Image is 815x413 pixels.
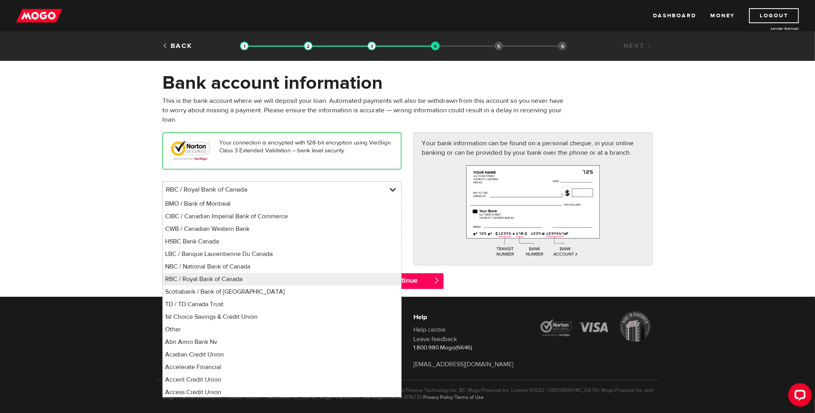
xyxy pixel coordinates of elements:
[163,260,401,273] li: NBC / National Bank of Canada
[163,373,401,386] li: Accent Credit Union
[367,42,376,50] img: transparent-188c492fd9eaac0f573672f40bb141c2.gif
[162,96,569,124] p: This is the bank account where we will deposit your loan. Automated payments will also be withdra...
[163,285,401,298] li: Scotiabank / Bank of [GEOGRAPHIC_DATA]
[466,165,600,257] img: paycheck-large-7c426558fe069eeec9f9d0ad74ba3ec2.png
[163,298,401,311] li: TD / TD Canada Trust
[163,336,401,348] li: Abn Amro Bank Nv
[16,8,62,23] img: mogo_logo-11ee424be714fa7cbb0f0f49df9e16ec.png
[624,42,653,50] a: Next
[413,335,457,343] a: Leave feedback
[162,73,653,93] h1: Bank account information
[413,312,527,322] h6: Help
[163,311,401,323] li: 1st Choice Savings & Credit Union
[171,139,393,155] p: Your connection is encrypted with 128-bit encryption using VeriSign Class 3 Extended Validation –...
[413,360,513,368] a: [EMAIL_ADDRESS][DOMAIN_NAME]
[423,394,453,400] a: Privacy Policy
[740,26,799,31] a: Lender licences
[240,42,249,50] img: transparent-188c492fd9eaac0f573672f40bb141c2.gif
[163,273,401,285] li: RBC / Royal Bank of Canada
[434,277,440,284] span: 
[162,387,653,401] p: ©2025 Mogo Finance Technology Inc. All rights reserved. Mogo and the Mogo designs are trademarks ...
[163,235,401,248] li: HSBC Bank Canada
[413,326,446,334] a: Help centre
[163,323,401,336] li: Other
[782,380,815,413] iframe: LiveChat chat widget
[539,311,653,342] img: legal-icons-92a2ffecb4d32d839781d1b4e4802d7b.png
[653,8,696,23] a: Dashboard
[710,8,735,23] a: Money
[422,139,644,157] p: Your bank information can be found on a personal cheque, in your online banking or can be provide...
[371,273,443,289] input: Continue
[413,344,527,352] p: 1.800.980.Mogo(6646)
[163,386,401,398] li: Access Credit Union
[163,348,401,361] li: Acadian Credit Union
[162,42,193,50] a: Back
[455,394,484,400] a: Terms of Use
[163,248,401,260] li: LBC / Banque Laurentienne Du Canada
[163,210,401,223] li: CIBC / Canadian Imperial Bank of Commerce
[749,8,799,23] a: Logout
[304,42,313,50] img: transparent-188c492fd9eaac0f573672f40bb141c2.gif
[431,42,440,50] img: transparent-188c492fd9eaac0f573672f40bb141c2.gif
[163,223,401,235] li: CWB / Canadian Western Bank
[163,197,401,210] li: BMO / Bank of Montreal
[163,361,401,373] li: Accelerate Financial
